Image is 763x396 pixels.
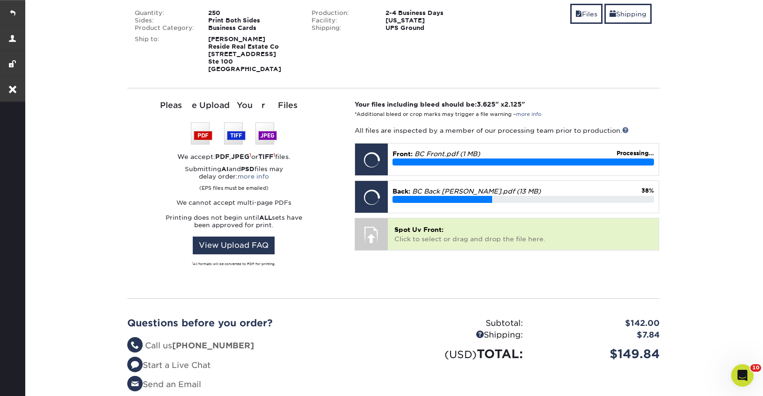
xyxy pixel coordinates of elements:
strong: Your files including bleed should be: " x " [355,101,525,108]
div: Sides: [128,17,202,24]
a: Shipping [604,4,652,24]
div: Quantity: [128,9,202,17]
div: Shipping: [393,329,530,341]
div: All formats will be converted to PDF for printing. [127,262,341,266]
div: Please Upload Your Files [127,100,341,112]
em: BC Front.pdf (1 MB) [414,150,480,158]
div: Shipping: [305,24,378,32]
div: $7.84 [530,329,667,341]
a: Start a Live Chat [127,360,211,370]
div: UPS Ground [378,24,482,32]
iframe: Intercom live chat [731,364,754,387]
p: We cannot accept multi-page PDFs [127,199,341,207]
div: Product Category: [128,24,202,32]
a: Send an Email [127,380,201,389]
a: more info [238,173,269,180]
li: Call us [127,340,386,352]
div: TOTAL: [393,345,530,363]
h2: Questions before you order? [127,317,386,329]
p: Submitting and files may delay order: [127,166,341,192]
div: 250 [201,9,305,17]
strong: PDF [215,153,229,160]
p: Click to select or drag and drop the file here. [394,225,652,244]
span: Spot Uv Front: [394,226,443,233]
strong: TIFF [258,153,273,160]
small: (USD) [444,348,477,360]
span: Back: [392,187,410,195]
small: *Additional bleed or crop marks may trigger a file warning – [355,111,541,117]
div: 2-4 Business Days [378,9,482,17]
strong: AI [221,166,229,173]
strong: JPEG [231,153,249,160]
span: 2.125 [504,101,522,108]
div: $149.84 [530,345,667,363]
div: $142.00 [530,317,667,330]
span: shipping [610,10,616,18]
small: (EPS files must be emailed) [199,180,269,192]
div: Production: [305,9,378,17]
div: Print Both Sides [201,17,305,24]
em: BC Back [PERSON_NAME].pdf (13 MB) [412,187,541,195]
div: [US_STATE] [378,17,482,24]
span: 10 [750,364,761,372]
p: Printing does not begin until sets have been approved for print. [127,214,341,229]
strong: PSD [241,166,254,173]
img: We accept: PSD, TIFF, or JPEG (JPG) [191,122,277,144]
a: View Upload FAQ [193,237,275,254]
sup: 1 [249,152,251,158]
span: files [575,10,582,18]
p: All files are inspected by a member of our processing team prior to production. [355,126,659,135]
div: Facility: [305,17,378,24]
span: 3.625 [477,101,495,108]
strong: [PERSON_NAME] Reside Real Estate Co [STREET_ADDRESS] Ste 100 [GEOGRAPHIC_DATA] [208,36,281,72]
div: Business Cards [201,24,305,32]
a: more info [516,111,541,117]
strong: ALL [259,214,272,221]
sup: 1 [273,152,275,158]
div: We accept: , or files. [127,152,341,161]
sup: 1 [192,261,193,264]
a: Files [570,4,603,24]
div: Subtotal: [393,317,530,330]
span: Front: [392,150,413,158]
div: Ship to: [128,36,202,73]
strong: [PHONE_NUMBER] [172,341,254,350]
